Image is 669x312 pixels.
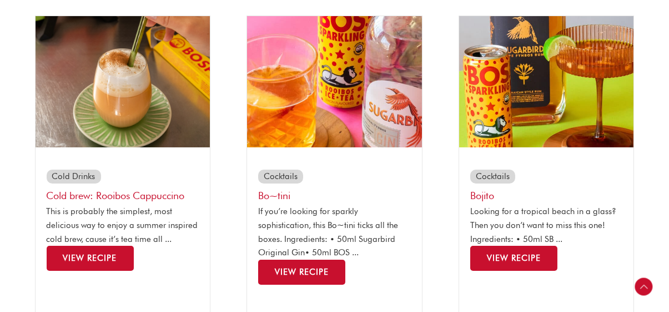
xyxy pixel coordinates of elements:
[52,171,95,181] a: Cold Drinks
[264,171,298,181] a: Cocktails
[476,171,510,181] a: Cocktails
[459,16,634,147] img: sugarbird thumbnails tropical
[258,190,290,201] a: Bo~tini
[247,16,422,147] img: sugarbird thumbnails lemon
[47,246,134,271] a: Read more about Cold brew: Rooibos Cappuccino
[470,205,623,246] p: Looking for a tropical beach in a glass? Then you don’t want to miss this one! Ingredients: • 50m...
[36,16,210,147] img: bospresso capsule cold brew 4jpg
[487,253,541,263] span: View Recipe
[470,190,494,201] a: Bojito
[275,267,329,277] span: View Recipe
[258,260,345,285] a: Read more about Bo~tini
[258,205,411,260] p: If you’re looking for sparkly sophistication, this Bo~tini ticks all the boxes. Ingredients: • 50...
[63,253,117,263] span: View Recipe
[47,205,199,246] p: This is probably the simplest, most delicious way to enjoy a summer inspired cold brew, cause it’...
[47,190,185,201] a: Cold brew: Rooibos Cappuccino
[470,246,557,271] a: Read more about Bojito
